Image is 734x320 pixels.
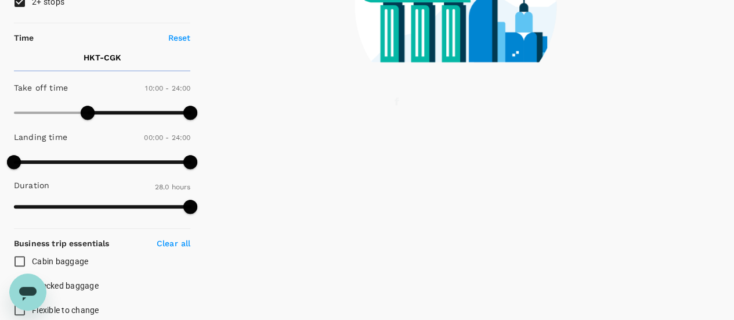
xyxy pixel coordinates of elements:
[9,274,46,311] iframe: Button to launch messaging window, conversation in progress
[32,257,88,266] span: Cabin baggage
[395,98,495,108] g: finding your flights
[14,131,67,143] p: Landing time
[14,179,49,191] p: Duration
[157,238,190,249] p: Clear all
[145,84,190,92] span: 10:00 - 24:00
[32,305,99,315] span: Flexible to change
[32,281,99,290] span: Checked baggage
[14,82,68,94] p: Take off time
[14,239,110,248] strong: Business trip essentials
[155,183,191,191] span: 28.0 hours
[84,52,121,63] p: HKT - CGK
[168,32,191,44] p: Reset
[144,134,190,142] span: 00:00 - 24:00
[14,32,34,44] p: Time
